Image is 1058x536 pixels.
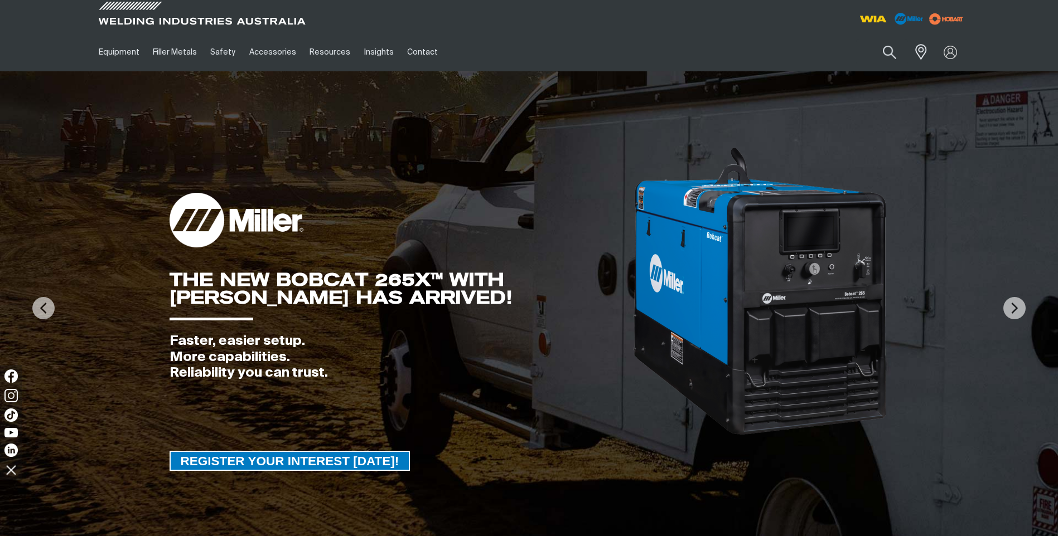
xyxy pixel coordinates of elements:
img: PrevArrow [32,297,55,319]
a: Safety [204,33,242,71]
a: Resources [303,33,357,71]
div: THE NEW BOBCAT 265X™ WITH [PERSON_NAME] HAS ARRIVED! [170,271,632,306]
img: TikTok [4,408,18,422]
img: miller [926,11,967,27]
nav: Main [92,33,748,71]
button: Search products [871,39,909,65]
a: Equipment [92,33,146,71]
img: Facebook [4,369,18,383]
img: Instagram [4,389,18,402]
a: Contact [400,33,445,71]
a: Filler Metals [146,33,204,71]
a: Insights [357,33,400,71]
a: Accessories [243,33,303,71]
input: Product name or item number... [856,39,908,65]
a: REGISTER YOUR INTEREST TODAY! [170,451,410,471]
img: NextArrow [1003,297,1026,319]
img: LinkedIn [4,444,18,457]
span: REGISTER YOUR INTEREST [DATE]! [171,451,409,471]
img: hide socials [2,460,21,479]
div: Faster, easier setup. More capabilities. Reliability you can trust. [170,333,632,381]
img: YouTube [4,428,18,437]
